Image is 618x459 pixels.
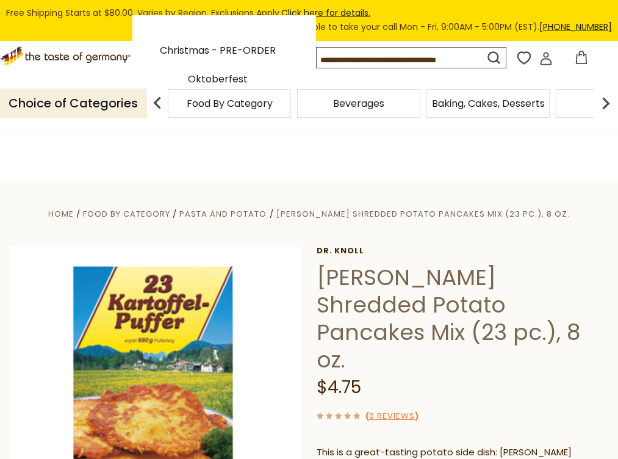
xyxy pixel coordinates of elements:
a: Food By Category [83,208,170,220]
a: Food By Category [187,99,273,108]
a: Home [48,208,74,220]
span: $4.75 [317,375,361,399]
span: *Available to take your call Mon - Fri, 9:00AM - 5:00PM (EST). [284,20,612,34]
a: Dr. Knoll [317,246,609,256]
span: ( ) [365,410,419,422]
a: [PHONE_NUMBER] [539,21,612,33]
img: previous arrow [145,91,170,115]
a: Baking, Cakes, Desserts [432,99,545,108]
a: 0 Reviews [369,410,415,423]
a: Oktoberfest [188,71,248,88]
a: Click here for details. [281,7,370,19]
a: Beverages [333,99,384,108]
a: Christmas - PRE-ORDER [160,43,276,59]
a: [PERSON_NAME] Shredded Potato Pancakes Mix (23 pc.), 8 oz. [276,208,570,220]
div: Free Shipping Starts at $80.00. Varies by Region. Exclusions Apply. [6,6,612,35]
h1: [PERSON_NAME] Shredded Potato Pancakes Mix (23 pc.), 8 oz. [317,264,609,374]
img: next arrow [594,91,618,115]
a: Pasta and Potato [179,208,267,220]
